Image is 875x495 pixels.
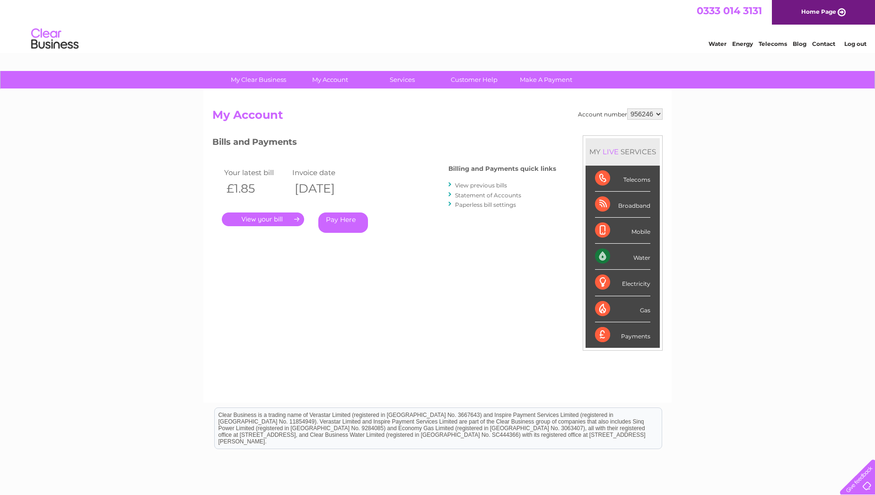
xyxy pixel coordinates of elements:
[291,71,369,88] a: My Account
[697,5,762,17] a: 0333 014 3131
[318,212,368,233] a: Pay Here
[709,40,726,47] a: Water
[844,40,866,47] a: Log out
[595,322,650,348] div: Payments
[448,165,556,172] h4: Billing and Payments quick links
[812,40,835,47] a: Contact
[793,40,806,47] a: Blog
[595,192,650,218] div: Broadband
[222,212,304,226] a: .
[455,192,521,199] a: Statement of Accounts
[759,40,787,47] a: Telecoms
[219,71,297,88] a: My Clear Business
[290,179,358,198] th: [DATE]
[215,5,662,46] div: Clear Business is a trading name of Verastar Limited (registered in [GEOGRAPHIC_DATA] No. 3667643...
[212,135,556,152] h3: Bills and Payments
[212,108,663,126] h2: My Account
[595,244,650,270] div: Water
[290,166,358,179] td: Invoice date
[595,296,650,322] div: Gas
[578,108,663,120] div: Account number
[586,138,660,165] div: MY SERVICES
[507,71,585,88] a: Make A Payment
[455,182,507,189] a: View previous bills
[435,71,513,88] a: Customer Help
[222,166,290,179] td: Your latest bill
[31,25,79,53] img: logo.png
[363,71,441,88] a: Services
[455,201,516,208] a: Paperless bill settings
[595,166,650,192] div: Telecoms
[601,147,621,156] div: LIVE
[732,40,753,47] a: Energy
[222,179,290,198] th: £1.85
[595,270,650,296] div: Electricity
[595,218,650,244] div: Mobile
